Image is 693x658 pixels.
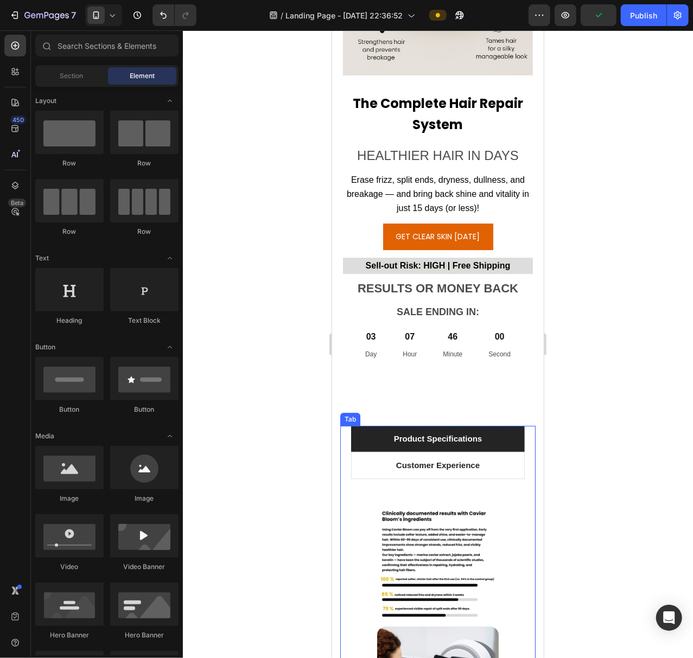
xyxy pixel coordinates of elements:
[110,494,179,503] div: Image
[110,630,179,640] div: Hero Banner
[35,562,104,572] div: Video
[110,227,179,237] div: Row
[35,316,104,325] div: Heading
[35,227,104,237] div: Row
[161,427,179,445] span: Toggle open
[35,253,49,263] span: Text
[110,562,179,572] div: Video Banner
[35,35,179,56] input: Search Sections & Elements
[656,605,682,631] div: Open Intercom Messenger
[152,4,196,26] div: Undo/Redo
[281,10,284,21] span: /
[130,71,155,81] span: Element
[8,199,26,207] div: Beta
[161,92,179,110] span: Toggle open
[35,431,54,441] span: Media
[35,405,104,414] div: Button
[110,158,179,168] div: Row
[286,10,403,21] span: Landing Page - [DATE] 22:36:52
[161,338,179,356] span: Toggle open
[10,384,26,394] div: Tab
[110,405,179,414] div: Button
[60,71,84,81] span: Section
[10,116,26,124] div: 450
[4,4,81,26] button: 7
[35,96,56,106] span: Layout
[35,158,104,168] div: Row
[621,4,666,26] button: Publish
[630,10,657,21] div: Publish
[35,342,55,352] span: Button
[35,494,104,503] div: Image
[161,250,179,267] span: Toggle open
[35,630,104,640] div: Hero Banner
[110,316,179,325] div: Text Block
[71,9,76,22] p: 7
[332,30,544,658] iframe: Design area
